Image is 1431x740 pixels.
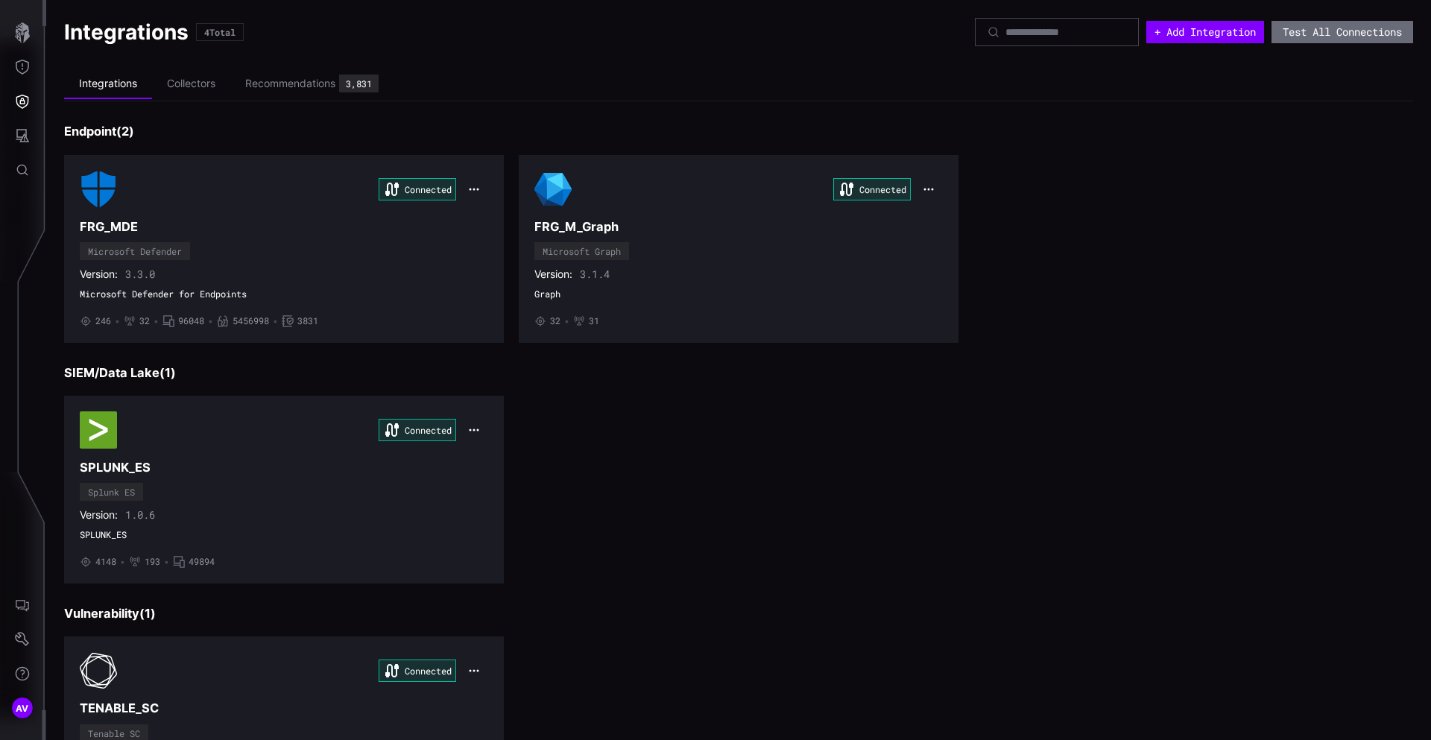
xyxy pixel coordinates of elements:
[1,691,44,725] button: AV
[534,171,572,208] img: Microsoft Graph
[543,247,621,256] div: Microsoft Graph
[139,315,150,327] span: 32
[88,729,140,738] div: Tenable SC
[88,487,135,496] div: Splunk ES
[145,556,160,568] span: 193
[80,171,117,208] img: Microsoft Defender
[80,460,488,475] h3: SPLUNK_ES
[379,660,456,682] div: Connected
[534,219,943,235] h3: FRG_M_Graph
[80,701,488,716] h3: TENABLE_SC
[245,77,335,90] div: Recommendations
[80,219,488,235] h3: FRG_MDE
[64,69,152,99] li: Integrations
[208,315,213,327] span: •
[550,315,560,327] span: 32
[154,315,159,327] span: •
[80,508,118,522] span: Version:
[80,529,488,541] span: SPLUNK_ES
[346,79,372,88] div: 3,831
[95,315,111,327] span: 246
[1146,21,1264,43] button: + Add Integration
[125,268,155,281] span: 3.3.0
[1272,21,1413,43] button: Test All Connections
[64,124,1413,139] h3: Endpoint ( 2 )
[189,556,215,568] span: 49894
[833,178,911,200] div: Connected
[164,556,169,568] span: •
[379,178,456,200] div: Connected
[120,556,125,568] span: •
[534,268,572,281] span: Version:
[204,28,236,37] div: 4 Total
[115,315,120,327] span: •
[297,315,318,327] span: 3831
[589,315,599,327] span: 31
[379,419,456,441] div: Connected
[178,315,204,327] span: 96048
[233,315,269,327] span: 5456998
[88,247,182,256] div: Microsoft Defender
[80,268,118,281] span: Version:
[64,606,1413,622] h3: Vulnerability ( 1 )
[534,288,943,300] span: Graph
[80,288,488,300] span: Microsoft Defender for Endpoints
[564,315,569,327] span: •
[580,268,610,281] span: 3.1.4
[16,701,29,716] span: AV
[95,556,116,568] span: 4148
[64,365,1413,381] h3: SIEM/Data Lake ( 1 )
[273,315,278,327] span: •
[80,652,117,689] img: Tenable SC
[80,411,117,449] img: Splunk ES
[125,508,155,522] span: 1.0.6
[64,19,189,45] h1: Integrations
[152,69,230,98] li: Collectors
